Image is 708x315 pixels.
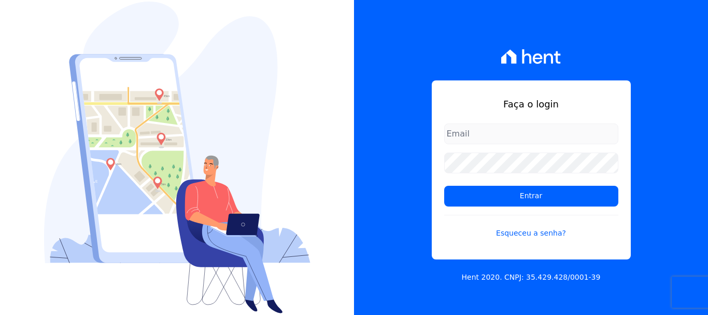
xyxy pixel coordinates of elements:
[444,124,618,144] input: Email
[462,272,601,283] p: Hent 2020. CNPJ: 35.429.428/0001-39
[444,186,618,207] input: Entrar
[444,97,618,111] h1: Faça o login
[44,2,310,313] img: Login
[444,215,618,239] a: Esqueceu a senha?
